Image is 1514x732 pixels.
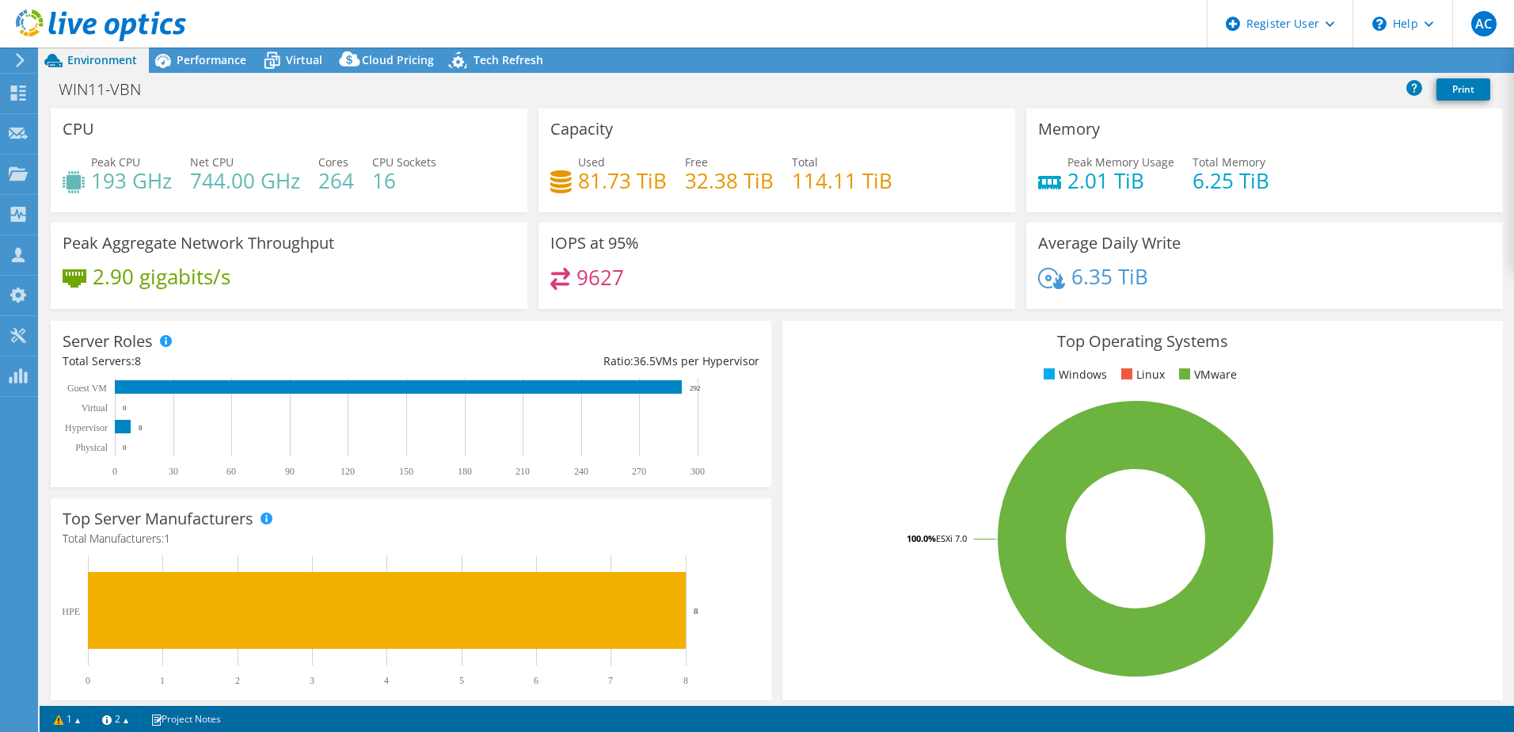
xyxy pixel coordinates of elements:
[91,709,140,729] a: 2
[139,709,232,729] a: Project Notes
[690,384,701,392] text: 292
[51,81,165,98] h1: WIN11-VBN
[1372,17,1387,31] svg: \n
[164,531,170,546] span: 1
[112,466,117,477] text: 0
[190,172,300,189] h4: 744.00 GHz
[792,172,892,189] h4: 114.11 TiB
[474,52,543,67] span: Tech Refresh
[694,606,698,616] text: 8
[63,510,253,528] h3: Top Server Manufacturers
[169,466,178,477] text: 30
[160,675,165,686] text: 1
[794,333,1491,350] h3: Top Operating Systems
[235,675,240,686] text: 2
[82,402,108,414] text: Virtual
[318,154,348,170] span: Cores
[362,52,434,67] span: Cloud Pricing
[67,383,107,394] text: Guest VM
[1067,172,1174,189] h4: 2.01 TiB
[685,154,708,170] span: Free
[578,172,667,189] h4: 81.73 TiB
[372,154,436,170] span: CPU Sockets
[534,675,538,686] text: 6
[936,532,967,544] tspan: ESXi 7.0
[123,404,127,412] text: 0
[86,675,90,686] text: 0
[285,466,295,477] text: 90
[1117,366,1165,383] li: Linux
[91,154,140,170] span: Peak CPU
[1436,78,1490,101] a: Print
[384,675,389,686] text: 4
[683,675,688,686] text: 8
[310,675,314,686] text: 3
[123,444,127,452] text: 0
[63,353,411,370] div: Total Servers:
[62,606,80,617] text: HPE
[458,466,472,477] text: 180
[690,466,705,477] text: 300
[1040,366,1107,383] li: Windows
[340,466,355,477] text: 120
[550,120,613,138] h3: Capacity
[459,675,464,686] text: 5
[411,353,759,370] div: Ratio: VMs per Hypervisor
[1071,268,1148,285] h4: 6.35 TiB
[574,466,588,477] text: 240
[685,172,774,189] h4: 32.38 TiB
[67,52,137,67] span: Environment
[1193,172,1269,189] h4: 6.25 TiB
[139,424,143,432] text: 8
[1067,154,1174,170] span: Peak Memory Usage
[63,530,759,547] h4: Total Manufacturers:
[318,172,354,189] h4: 264
[578,154,605,170] span: Used
[63,120,94,138] h3: CPU
[135,353,141,368] span: 8
[576,269,624,286] h4: 9627
[65,422,108,433] text: Hypervisor
[75,442,108,453] text: Physical
[226,466,236,477] text: 60
[43,709,92,729] a: 1
[633,353,656,368] span: 36.5
[632,466,646,477] text: 270
[190,154,234,170] span: Net CPU
[177,52,246,67] span: Performance
[372,172,436,189] h4: 16
[93,268,230,285] h4: 2.90 gigabits/s
[63,333,153,350] h3: Server Roles
[399,466,413,477] text: 150
[550,234,639,252] h3: IOPS at 95%
[1038,234,1181,252] h3: Average Daily Write
[286,52,322,67] span: Virtual
[515,466,530,477] text: 210
[1193,154,1265,170] span: Total Memory
[91,172,172,189] h4: 193 GHz
[1471,11,1497,36] span: AC
[1175,366,1237,383] li: VMware
[63,234,334,252] h3: Peak Aggregate Network Throughput
[792,154,818,170] span: Total
[608,675,613,686] text: 7
[1038,120,1100,138] h3: Memory
[907,532,936,544] tspan: 100.0%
